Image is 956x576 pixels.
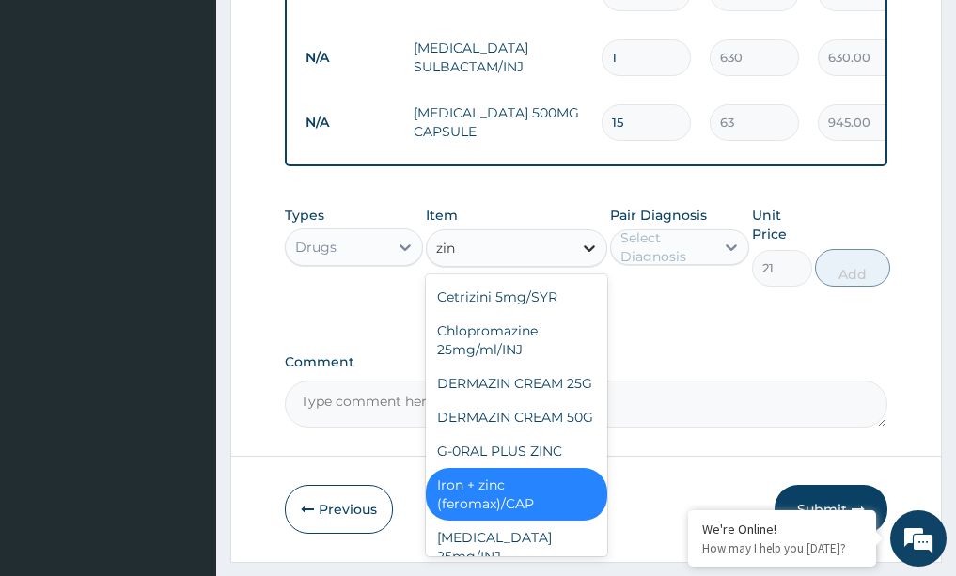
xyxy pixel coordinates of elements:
div: Chlopromazine 25mg/ml/INJ [426,314,607,366]
div: DERMAZIN CREAM 50G [426,400,607,434]
label: Types [285,208,324,224]
td: N/A [296,105,404,140]
div: Iron + zinc (feromax)/CAP [426,468,607,521]
label: Comment [285,354,888,370]
div: [MEDICAL_DATA] 25mg/INJ [426,521,607,573]
p: How may I help you today? [702,540,862,556]
button: Add [815,249,890,287]
div: Minimize live chat window [308,9,353,54]
td: [MEDICAL_DATA] SULBACTAM/INJ [404,29,592,86]
button: Previous [285,485,393,534]
td: N/A [296,40,404,75]
div: Select Diagnosis [620,228,713,266]
div: Drugs [295,238,337,257]
label: Item [426,206,458,225]
img: d_794563401_company_1708531726252_794563401 [35,94,76,141]
div: DERMAZIN CREAM 25G [426,366,607,400]
label: Unit Price [752,206,812,243]
label: Pair Diagnosis [610,206,707,225]
span: We're online! [109,170,259,360]
div: G-0RAL PLUS ZINC [426,434,607,468]
td: [MEDICAL_DATA] 500MG CAPSULE [404,94,592,150]
button: Submit [775,485,887,534]
textarea: Type your message and hit 'Enter' [9,380,358,445]
div: Cetrizini 5mg/SYR [426,280,607,314]
div: Chat with us now [98,105,316,130]
div: We're Online! [702,521,862,537]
